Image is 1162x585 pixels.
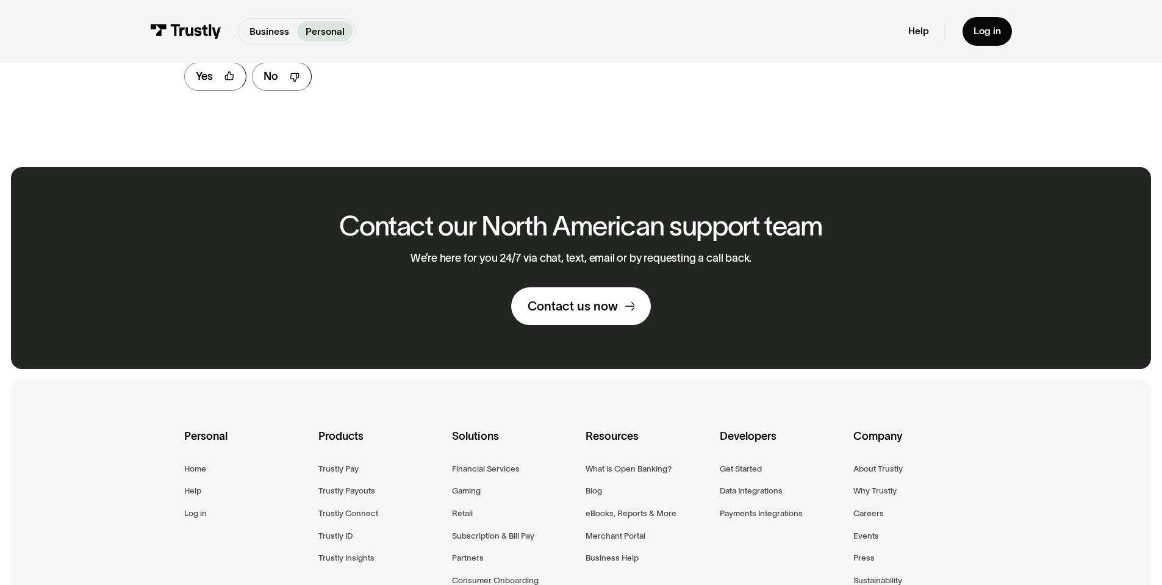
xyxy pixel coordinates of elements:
[908,25,929,37] a: Help
[196,68,213,85] div: Yes
[318,506,378,520] a: Trustly Connect
[452,484,481,498] a: Gaming
[318,551,375,565] a: Trustly Insights
[853,428,977,462] div: Company
[184,62,246,91] a: Yes
[853,484,897,498] a: Why Trustly
[184,428,308,462] div: Personal
[720,428,844,462] div: Developers
[184,484,201,498] a: Help
[853,462,903,476] a: About Trustly
[318,462,359,476] a: Trustly Pay
[720,462,762,476] a: Get Started
[452,428,576,462] div: Solutions
[150,24,221,39] img: Trustly Logo
[720,506,803,520] a: Payments Integrations
[853,506,884,520] a: Careers
[528,298,618,314] div: Contact us now
[586,484,602,498] a: Blog
[586,428,709,462] div: Resources
[586,462,672,476] a: What is Open Banking?
[452,506,473,520] a: Retail
[252,62,312,91] a: No
[853,551,875,565] a: Press
[586,506,676,520] a: eBooks, Reports & More
[452,462,520,476] a: Financial Services
[339,211,823,241] h2: Contact our North American support team
[720,484,783,498] a: Data Integrations
[586,551,639,565] a: Business Help
[184,506,207,520] a: Log in
[853,529,879,543] a: Events
[452,551,484,565] a: Partners
[511,287,651,325] a: Contact us now
[184,462,206,476] a: Home
[241,21,297,41] a: Business
[306,24,345,39] p: Personal
[452,529,534,543] a: Subscription & Bill Pay
[318,484,375,498] a: Trustly Payouts
[318,529,353,543] a: Trustly ID
[318,428,442,462] div: Products
[264,68,278,85] div: No
[297,21,353,41] a: Personal
[974,25,1001,37] div: Log in
[963,17,1012,46] a: Log in
[411,252,752,265] p: We’re here for you 24/7 via chat, text, email or by requesting a call back.
[249,24,289,39] p: Business
[586,529,645,543] a: Merchant Portal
